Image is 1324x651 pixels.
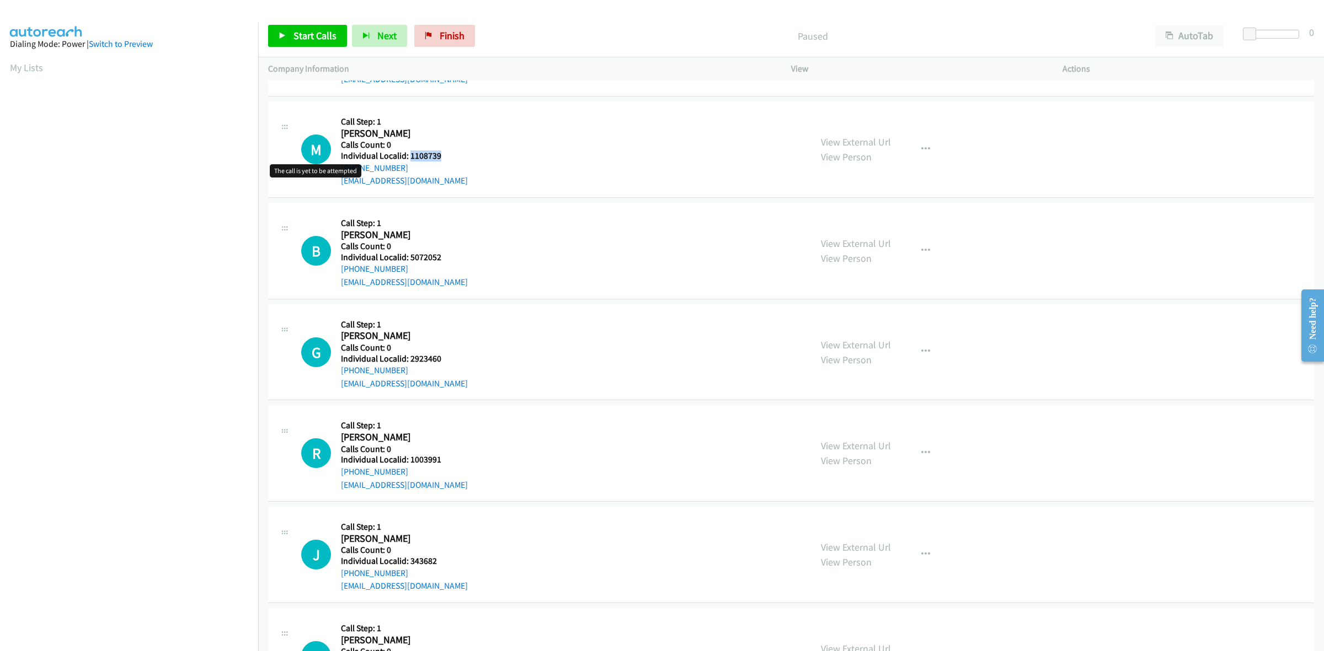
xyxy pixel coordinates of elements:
[341,342,468,353] h5: Calls Count: 0
[1248,30,1299,39] div: Delay between calls (in seconds)
[341,127,455,140] h2: [PERSON_NAME]
[89,39,153,49] a: Switch to Preview
[341,252,468,263] h5: Individual Localid: 5072052
[821,541,891,553] a: View External Url
[268,62,771,76] p: Company Information
[821,338,891,351] a: View External Url
[341,150,468,162] h5: Individual Localid: 1108739
[341,532,455,545] h2: [PERSON_NAME]
[1155,25,1224,47] button: AutoTab
[440,29,465,42] span: Finish
[341,420,468,431] h5: Call Step: 1
[301,540,331,569] h1: J
[821,439,891,452] a: View External Url
[341,353,468,364] h5: Individual Localid: 2923460
[341,378,468,389] a: [EMAIL_ADDRESS][DOMAIN_NAME]
[341,634,455,647] h2: [PERSON_NAME]
[414,25,475,47] a: Finish
[301,438,331,468] h1: R
[341,218,468,229] h5: Call Step: 1
[341,229,455,241] h2: [PERSON_NAME]
[341,480,468,490] a: [EMAIL_ADDRESS][DOMAIN_NAME]
[10,85,258,609] iframe: Dialpad
[341,431,455,444] h2: [PERSON_NAME]
[341,568,408,578] a: [PHONE_NUMBER]
[1063,62,1314,76] p: Actions
[268,25,347,47] a: Start Calls
[490,29,1135,44] p: Paused
[1292,282,1324,369] iframe: Resource Center
[341,116,468,127] h5: Call Step: 1
[341,277,468,287] a: [EMAIL_ADDRESS][DOMAIN_NAME]
[821,252,872,265] a: View Person
[341,623,589,634] h5: Call Step: 1
[791,62,1043,76] p: View
[301,134,331,164] h1: M
[341,319,468,330] h5: Call Step: 1
[341,241,468,252] h5: Calls Count: 0
[301,337,331,367] h1: G
[341,139,468,150] h5: Calls Count: 0
[301,438,331,468] div: The call is yet to be attempted
[10,61,43,74] a: My Lists
[821,556,872,568] a: View Person
[301,337,331,367] div: The call is yet to be attempted
[10,37,248,51] div: Dialing Mode: Power |
[270,164,361,177] div: The call is yet to be attempted
[293,29,337,42] span: Start Calls
[821,150,872,163] a: View Person
[341,163,408,173] a: [PHONE_NUMBER]
[341,580,468,591] a: [EMAIL_ADDRESS][DOMAIN_NAME]
[341,365,408,375] a: [PHONE_NUMBER]
[341,330,455,342] h2: [PERSON_NAME]
[1309,25,1314,40] div: 0
[301,236,331,266] h1: B
[341,444,468,455] h5: Calls Count: 0
[821,237,891,250] a: View External Url
[821,454,872,467] a: View Person
[341,521,468,532] h5: Call Step: 1
[352,25,407,47] button: Next
[341,263,408,274] a: [PHONE_NUMBER]
[341,545,468,556] h5: Calls Count: 0
[341,466,408,477] a: [PHONE_NUMBER]
[377,29,397,42] span: Next
[821,136,891,148] a: View External Url
[301,540,331,569] div: The call is yet to be attempted
[341,175,468,186] a: [EMAIL_ADDRESS][DOMAIN_NAME]
[341,556,468,567] h5: Individual Localid: 343682
[341,454,468,465] h5: Individual Localid: 1003991
[821,353,872,366] a: View Person
[301,236,331,266] div: The call is yet to be attempted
